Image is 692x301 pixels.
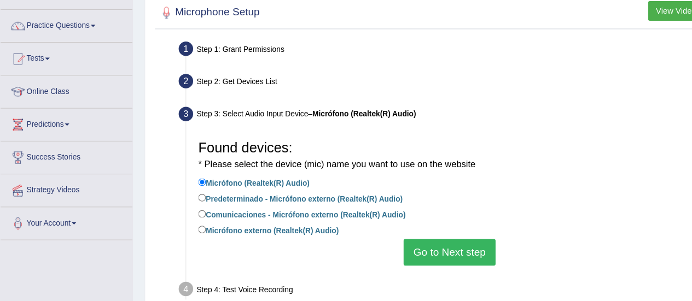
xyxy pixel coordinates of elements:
label: Micrófono externo (Realtek(R) Audio) [188,227,321,239]
button: Go to Next step [382,242,469,267]
label: Comunicaciones - Micrófono externo (Realtek(R) Audio) [188,213,384,225]
a: Tests [1,56,125,84]
a: Practice Questions [1,25,125,52]
span: – [292,120,394,128]
a: Strategy Videos [1,181,125,208]
a: Predictions [1,119,125,146]
input: Micrófono (Realtek(R) Audio) [188,185,195,192]
div: Step 2: Get Devices List [164,82,676,107]
input: Micrófono externo (Realtek(R) Audio) [188,229,195,237]
input: Predeterminado - Micrófono externo (Realtek(R) Audio) [188,199,195,206]
h3: Found devices: [188,149,663,178]
a: Online Class [1,87,125,115]
label: Predeterminado - Micrófono externo (Realtek(R) Audio) [188,197,381,209]
button: View Video [613,17,666,36]
a: Your Account [1,212,125,239]
b: Micrófono (Realtek(R) Audio) [295,120,393,128]
h2: Microphone Setup [149,20,246,36]
a: Success Stories [1,150,125,177]
small: * Please select the device (mic) name you want to use on the website [188,167,450,176]
div: Step 3: Select Audio Input Device [164,114,676,138]
div: Step 1: Grant Permissions [164,52,676,76]
input: Comunicaciones - Micrófono externo (Realtek(R) Audio) [188,215,195,222]
label: Micrófono (Realtek(R) Audio) [188,182,293,194]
